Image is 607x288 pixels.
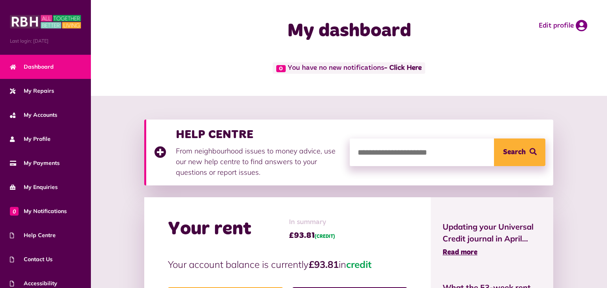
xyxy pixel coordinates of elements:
[10,255,53,264] span: Contact Us
[10,87,54,95] span: My Repairs
[10,207,19,215] span: 0
[289,230,335,241] span: £93.81
[10,231,56,239] span: Help Centre
[346,258,371,270] span: credit
[443,249,477,256] span: Read more
[228,20,470,43] h1: My dashboard
[10,37,81,45] span: Last login: [DATE]
[10,207,67,215] span: My Notifications
[176,146,342,178] p: From neighbourhood issues to money advice, use our new help centre to find answers to your questi...
[273,62,425,74] span: You have no new notifications
[168,257,407,271] p: Your account balance is currently in
[10,135,51,143] span: My Profile
[309,258,339,270] strong: £93.81
[10,183,58,191] span: My Enquiries
[443,221,541,245] span: Updating your Universal Credit journal in April...
[168,218,251,241] h2: Your rent
[503,138,526,166] span: Search
[10,63,54,71] span: Dashboard
[384,65,422,72] a: - Click Here
[539,20,587,32] a: Edit profile
[10,14,81,30] img: MyRBH
[443,221,541,258] a: Updating your Universal Credit journal in April... Read more
[494,138,545,166] button: Search
[10,159,60,167] span: My Payments
[10,111,57,119] span: My Accounts
[176,127,342,142] h3: HELP CENTRE
[289,217,335,228] span: In summary
[315,234,335,239] span: (CREDIT)
[276,65,286,72] span: 0
[10,279,57,288] span: Accessibility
